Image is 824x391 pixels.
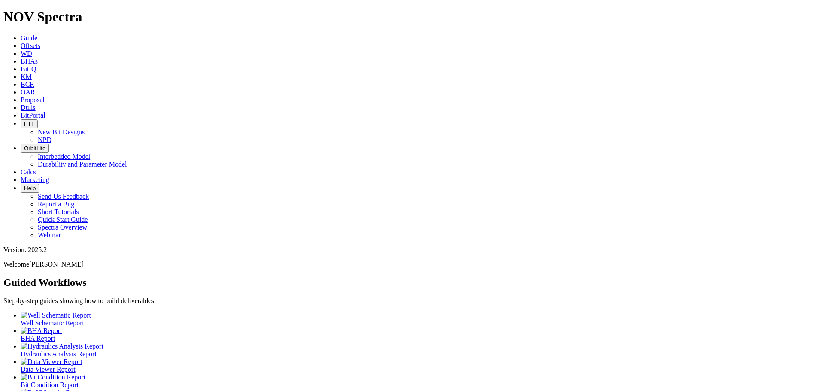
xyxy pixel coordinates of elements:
h1: NOV Spectra [3,9,821,25]
span: Hydraulics Analysis Report [21,350,97,358]
h2: Guided Workflows [3,277,821,288]
a: Data Viewer Report Data Viewer Report [21,358,821,373]
a: Short Tutorials [38,208,79,215]
a: KM [21,73,32,80]
a: Offsets [21,42,40,49]
div: Version: 2025.2 [3,246,821,254]
a: Well Schematic Report Well Schematic Report [21,312,821,327]
a: Calcs [21,168,36,176]
a: Spectra Overview [38,224,87,231]
a: BitPortal [21,112,45,119]
a: Guide [21,34,37,42]
a: OAR [21,88,35,96]
a: WD [21,50,32,57]
span: Bit Condition Report [21,381,79,388]
span: [PERSON_NAME] [29,261,84,268]
img: Hydraulics Analysis Report [21,343,103,350]
a: Send Us Feedback [38,193,89,200]
p: Step-by-step guides showing how to build deliverables [3,297,821,305]
p: Welcome [3,261,821,268]
a: BHAs [21,58,38,65]
img: Bit Condition Report [21,373,85,381]
span: FTT [24,121,34,127]
a: Dulls [21,104,36,111]
a: Durability and Parameter Model [38,161,127,168]
a: Interbedded Model [38,153,90,160]
a: BCR [21,81,34,88]
a: Hydraulics Analysis Report Hydraulics Analysis Report [21,343,821,358]
span: BHA Report [21,335,55,342]
a: BHA Report BHA Report [21,327,821,342]
a: Marketing [21,176,49,183]
img: BHA Report [21,327,62,335]
button: FTT [21,119,38,128]
img: Well Schematic Report [21,312,91,319]
a: BitIQ [21,65,36,73]
a: Quick Start Guide [38,216,88,223]
a: New Bit Designs [38,128,85,136]
a: NPD [38,136,51,143]
a: Bit Condition Report Bit Condition Report [21,373,821,388]
a: Proposal [21,96,45,103]
span: OrbitLite [24,145,45,152]
button: Help [21,184,39,193]
img: Data Viewer Report [21,358,82,366]
a: Report a Bug [38,200,74,208]
span: Well Schematic Report [21,319,84,327]
button: OrbitLite [21,144,49,153]
span: Help [24,185,36,191]
a: Webinar [38,231,61,239]
span: Data Viewer Report [21,366,76,373]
